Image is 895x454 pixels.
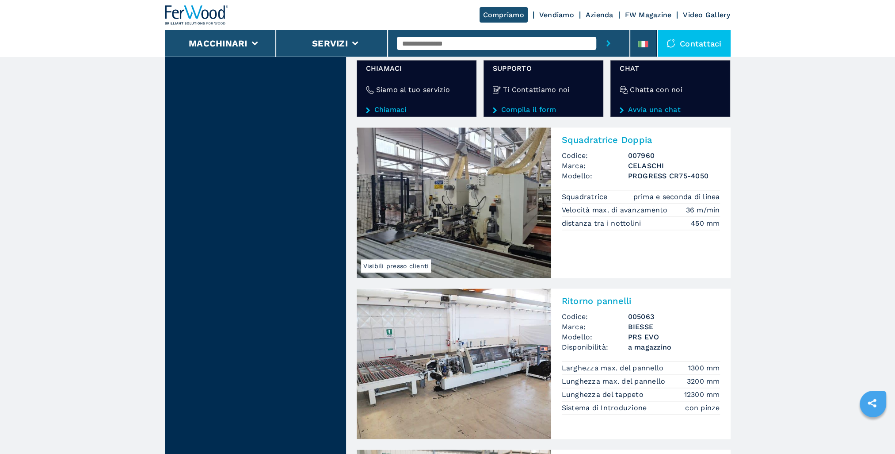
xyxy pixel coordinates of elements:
[493,106,594,114] a: Compila il form
[562,363,666,373] p: Larghezza max. del pannello
[685,403,720,413] em: con pinze
[366,63,467,73] span: Chiamaci
[357,127,551,278] img: Squadratrice Doppia CELASCHI PROGRESS CR75-4050
[361,259,431,273] span: Visibili presso clienti
[357,127,731,278] a: Squadratrice Doppia CELASCHI PROGRESS CR75-4050Visibili presso clientiSquadratrice DoppiaCodice:0...
[562,135,720,145] h2: Squadratrice Doppia
[687,376,720,386] em: 3200 mm
[633,192,720,202] em: prima e seconda di linea
[562,205,670,215] p: Velocità max. di avanzamento
[539,11,574,19] a: Vendiamo
[628,150,720,161] h3: 007960
[628,171,720,181] h3: PROGRESS CR75-4050
[686,205,720,215] em: 36 m/min
[376,85,450,95] h4: Siamo al tuo servizio
[683,11,730,19] a: Video Gallery
[628,342,720,352] span: a magazzino
[562,219,644,228] p: distanza tra i nottolini
[688,363,720,373] em: 1300 mm
[691,218,720,228] em: 450 mm
[493,63,594,73] span: Supporto
[562,390,646,400] p: Lunghezza del tappeto
[628,161,720,171] h3: CELASCHI
[312,38,348,49] button: Servizi
[562,377,668,386] p: Lunghezza max. del pannello
[562,161,628,171] span: Marca:
[357,289,551,439] img: Ritorno pannelli BIESSE PRS EVO
[630,85,682,95] h4: Chatta con noi
[366,106,467,114] a: Chiamaci
[620,106,721,114] a: Avvia una chat
[857,414,888,447] iframe: Chat
[658,30,731,57] div: Contattaci
[861,392,883,414] a: sharethis
[620,86,628,94] img: Chatta con noi
[666,39,675,48] img: Contattaci
[562,322,628,332] span: Marca:
[562,342,628,352] span: Disponibilità:
[189,38,248,49] button: Macchinari
[562,332,628,342] span: Modello:
[628,332,720,342] h3: PRS EVO
[625,11,672,19] a: FW Magazine
[562,150,628,161] span: Codice:
[562,296,720,306] h2: Ritorno pannelli
[620,63,721,73] span: chat
[596,30,621,57] button: submit-button
[503,85,570,95] h4: Ti Contattiamo noi
[357,289,731,439] a: Ritorno pannelli BIESSE PRS EVORitorno pannelliCodice:005063Marca:BIESSEModello:PRS EVODisponibil...
[586,11,613,19] a: Azienda
[493,86,501,94] img: Ti Contattiamo noi
[562,171,628,181] span: Modello:
[562,403,649,413] p: Sistema di Introduzione
[684,389,720,400] em: 12300 mm
[366,86,374,94] img: Siamo al tuo servizio
[628,312,720,322] h3: 005063
[562,312,628,322] span: Codice:
[628,322,720,332] h3: BIESSE
[165,5,229,25] img: Ferwood
[562,192,610,202] p: Squadratrice
[480,7,528,23] a: Compriamo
